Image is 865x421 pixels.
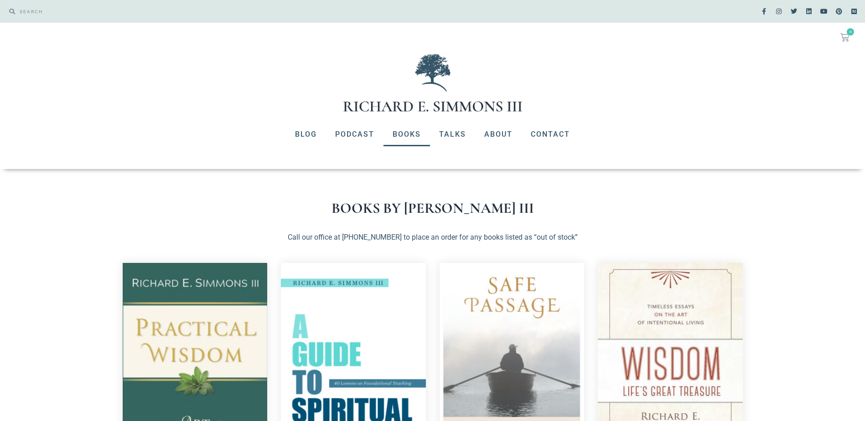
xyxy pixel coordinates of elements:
[15,5,428,18] input: SEARCH
[286,123,326,146] a: Blog
[475,123,522,146] a: About
[123,232,743,243] p: Call our office at [PHONE_NUMBER] to place an order for any books listed as “out of stock”
[383,123,430,146] a: Books
[430,123,475,146] a: Talks
[522,123,579,146] a: Contact
[123,201,743,216] h1: Books by [PERSON_NAME] III
[847,28,854,36] span: 0
[326,123,383,146] a: Podcast
[829,27,860,47] a: 0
